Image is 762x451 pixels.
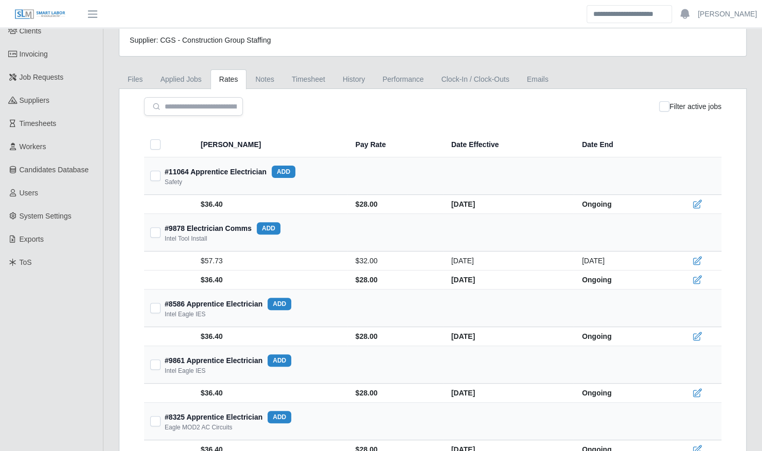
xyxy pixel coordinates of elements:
[165,178,182,186] div: Safety
[443,384,574,403] td: [DATE]
[20,142,46,151] span: Workers
[20,235,44,243] span: Exports
[194,251,347,270] td: $57.73
[347,251,443,270] td: $32.00
[283,69,334,89] a: Timesheet
[347,195,443,214] td: $28.00
[165,411,291,423] div: #8325 Apprentice Electrician
[194,270,347,290] td: $36.40
[194,384,347,403] td: $36.40
[165,222,280,234] div: #9878 Electrician Comms
[587,5,672,23] input: Search
[443,270,574,290] td: [DATE]
[698,9,757,20] a: [PERSON_NAME]
[20,73,64,81] span: Job Requests
[443,132,574,157] th: Date Effective
[574,132,671,157] th: Date End
[246,69,283,89] a: Notes
[20,27,42,35] span: Clients
[130,36,271,44] span: Supplier: CGS - Construction Group Staffing
[20,212,72,220] span: System Settings
[165,354,291,367] div: #9861 Apprentice Electrician
[165,234,207,243] div: Intel Tool Install
[347,132,443,157] th: Pay Rate
[443,195,574,214] td: [DATE]
[268,354,291,367] button: add
[20,96,49,104] span: Suppliers
[14,9,66,20] img: SLM Logo
[165,310,205,318] div: Intel Eagle IES
[119,69,152,89] a: Files
[210,69,247,89] a: Rates
[20,119,57,128] span: Timesheets
[443,251,574,270] td: [DATE]
[347,270,443,290] td: $28.00
[374,69,432,89] a: Performance
[574,327,671,346] td: Ongoing
[347,327,443,346] td: $28.00
[165,367,205,375] div: Intel Eagle IES
[443,327,574,346] td: [DATE]
[334,69,374,89] a: History
[165,166,295,178] div: #11064 Apprentice Electrician
[518,69,557,89] a: Emails
[165,423,232,431] div: Eagle MOD2 AC Circuits
[20,166,89,174] span: Candidates Database
[272,166,295,178] button: add
[20,258,32,266] span: ToS
[432,69,518,89] a: Clock-In / Clock-Outs
[152,69,210,89] a: Applied Jobs
[574,270,671,290] td: Ongoing
[194,195,347,214] td: $36.40
[347,384,443,403] td: $28.00
[268,411,291,423] button: add
[194,132,347,157] th: [PERSON_NAME]
[574,384,671,403] td: Ongoing
[20,189,39,197] span: Users
[194,327,347,346] td: $36.40
[257,222,280,234] button: add
[20,50,48,58] span: Invoicing
[574,251,671,270] td: [DATE]
[574,195,671,214] td: Ongoing
[268,298,291,310] button: add
[659,97,721,116] div: Filter active jobs
[165,298,291,310] div: #8586 Apprentice Electrician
